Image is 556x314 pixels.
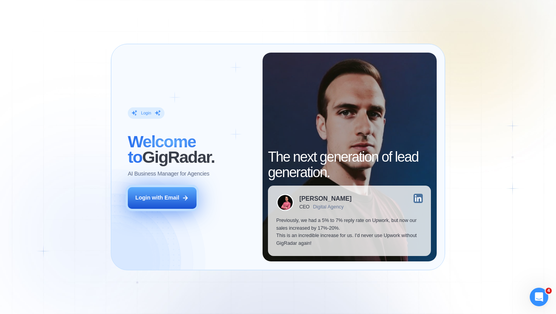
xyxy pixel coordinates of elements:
[546,288,552,294] span: 4
[276,217,423,247] p: Previously, we had a 5% to 7% reply rate on Upwork, but now our sales increased by 17%-20%. This ...
[135,194,179,202] div: Login with Email
[128,171,209,178] p: AI Business Manager for Agencies
[299,195,351,201] div: [PERSON_NAME]
[128,134,254,165] h2: ‍ GigRadar.
[128,132,196,166] span: Welcome to
[530,288,548,306] iframe: Intercom live chat
[313,204,344,210] div: Digital Agency
[128,187,197,209] button: Login with Email
[141,110,151,116] div: Login
[268,149,431,180] h2: The next generation of lead generation.
[299,204,310,210] div: CEO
